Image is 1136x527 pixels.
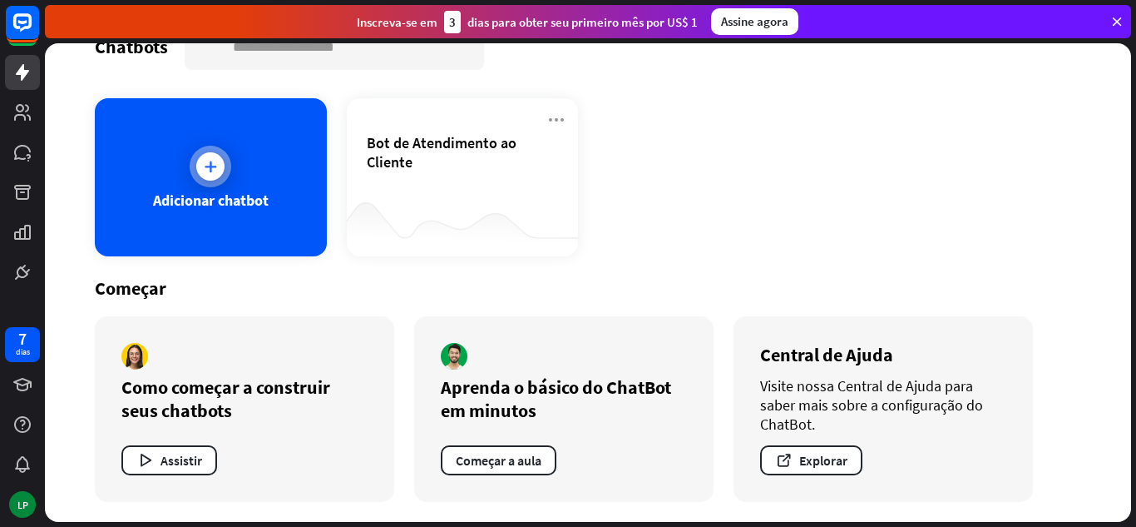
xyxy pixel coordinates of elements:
[95,35,168,58] font: Chatbots
[449,14,456,30] font: 3
[760,445,862,475] button: Explorar
[121,375,330,422] font: Como começar a construir seus chatbots
[367,133,559,172] span: Bot de Atendimento ao Cliente
[18,328,27,349] font: 7
[357,14,437,30] font: Inscreva-se em
[441,343,467,370] img: autor
[799,452,847,469] font: Explorar
[441,375,671,422] font: Aprenda o básico do ChatBot em minutos
[153,191,269,210] font: Adicionar chatbot
[121,343,148,370] img: autor
[467,14,698,30] font: dias para obter seu primeiro mês por US$ 1
[161,452,202,469] font: Assistir
[16,346,30,357] font: dias
[721,13,788,29] font: Assine agora
[5,327,40,362] a: 7 dias
[441,445,556,475] button: Começar a aula
[367,133,516,172] font: Bot de Atendimento ao Cliente
[121,445,217,475] button: Assistir
[95,276,166,300] font: Começar
[17,499,28,511] font: LP
[456,452,541,469] font: Começar a aula
[760,343,893,366] font: Central de Ajuda
[13,7,63,57] button: Abra o widget de bate-papo do LiveChat
[760,376,983,434] font: Visite nossa Central de Ajuda para saber mais sobre a configuração do ChatBot.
